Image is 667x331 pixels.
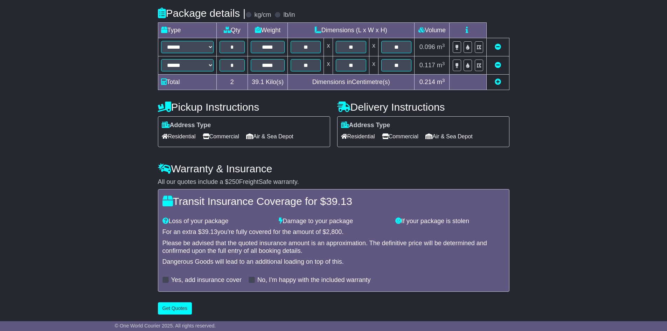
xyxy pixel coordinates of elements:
[369,56,378,75] td: x
[287,23,415,38] td: Dimensions (L x W x H)
[158,7,246,19] h4: Package details |
[326,228,342,235] span: 2,800
[171,276,242,284] label: Yes, add insurance cover
[495,62,501,69] a: Remove this item
[162,228,505,236] div: For an extra $ you're fully covered for the amount of $ .
[341,122,390,129] label: Address Type
[495,43,501,50] a: Remove this item
[252,78,264,85] span: 39.1
[162,195,505,207] h4: Transit Insurance Coverage for $
[162,122,211,129] label: Address Type
[415,23,450,38] td: Volume
[158,178,509,186] div: All our quotes include a $ FreightSafe warranty.
[324,38,333,56] td: x
[442,43,445,48] sup: 3
[203,131,239,142] span: Commercial
[425,131,473,142] span: Air & Sea Depot
[202,228,217,235] span: 39.13
[159,218,276,225] div: Loss of your package
[324,56,333,75] td: x
[437,62,445,69] span: m
[392,218,508,225] div: If your package is stolen
[382,131,418,142] span: Commercial
[275,218,392,225] div: Damage to your package
[158,163,509,174] h4: Warranty & Insurance
[248,75,287,90] td: Kilo(s)
[419,43,435,50] span: 0.096
[229,178,239,185] span: 250
[216,75,248,90] td: 2
[115,323,216,329] span: © One World Courier 2025. All rights reserved.
[283,11,295,19] label: lb/in
[442,78,445,83] sup: 3
[254,11,271,19] label: kg/cm
[419,62,435,69] span: 0.117
[158,302,192,315] button: Get Quotes
[158,23,216,38] td: Type
[337,101,509,113] h4: Delivery Instructions
[162,240,505,255] div: Please be advised that the quoted insurance amount is an approximation. The definitive price will...
[419,78,435,85] span: 0.214
[495,78,501,85] a: Add new item
[248,23,287,38] td: Weight
[287,75,415,90] td: Dimensions in Centimetre(s)
[158,75,216,90] td: Total
[246,131,293,142] span: Air & Sea Depot
[437,78,445,85] span: m
[442,61,445,66] sup: 3
[162,131,196,142] span: Residential
[257,276,371,284] label: No, I'm happy with the included warranty
[437,43,445,50] span: m
[341,131,375,142] span: Residential
[326,195,352,207] span: 39.13
[162,258,505,266] div: Dangerous Goods will lead to an additional loading on top of this.
[369,38,378,56] td: x
[158,101,330,113] h4: Pickup Instructions
[216,23,248,38] td: Qty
